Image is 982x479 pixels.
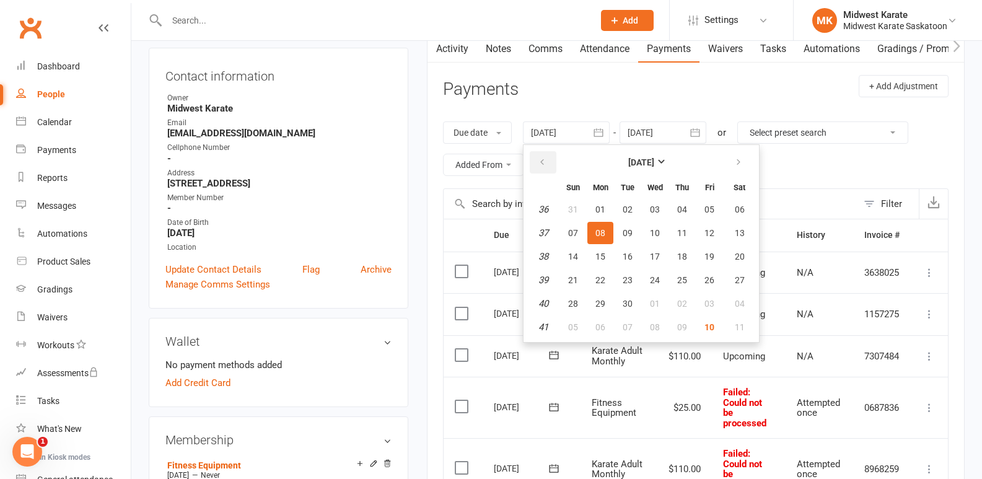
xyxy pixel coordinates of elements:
[650,275,660,285] span: 24
[16,220,131,248] a: Automations
[615,316,641,338] button: 07
[592,345,642,367] span: Karate Adult Monthly
[650,322,660,332] span: 08
[623,322,633,332] span: 07
[615,245,641,268] button: 16
[568,275,578,285] span: 21
[647,183,663,192] small: Wednesday
[669,269,695,291] button: 25
[723,351,765,362] span: Upcoming
[587,316,613,338] button: 06
[650,252,660,261] span: 17
[494,262,551,281] div: [DATE]
[734,183,745,192] small: Saturday
[37,257,90,266] div: Product Sales
[650,228,660,238] span: 10
[723,387,766,429] span: : Could not be processed
[677,228,687,238] span: 11
[696,269,722,291] button: 26
[520,35,571,63] a: Comms
[37,368,99,378] div: Assessments
[615,292,641,315] button: 30
[16,332,131,359] a: Workouts
[642,316,668,338] button: 08
[167,92,392,104] div: Owner
[623,275,633,285] span: 23
[16,359,131,387] a: Assessments
[623,252,633,261] span: 16
[165,376,230,390] a: Add Credit Card
[696,316,722,338] button: 10
[595,275,605,285] span: 22
[592,397,636,419] span: Fitness Equipment
[723,387,766,429] span: Failed
[704,252,714,261] span: 19
[165,433,392,447] h3: Membership
[443,154,524,176] button: Added From
[699,35,752,63] a: Waivers
[587,198,613,221] button: 01
[568,299,578,309] span: 28
[167,128,392,139] strong: [EMAIL_ADDRESS][DOMAIN_NAME]
[650,204,660,214] span: 03
[37,61,80,71] div: Dashboard
[628,157,654,167] strong: [DATE]
[735,322,745,332] span: 11
[623,299,633,309] span: 30
[167,103,392,114] strong: Midwest Karate
[735,299,745,309] span: 04
[595,204,605,214] span: 01
[12,437,42,467] iframe: Intercom live chat
[724,245,755,268] button: 20
[704,299,714,309] span: 03
[615,269,641,291] button: 23
[657,377,712,438] td: $25.00
[167,167,392,179] div: Address
[167,117,392,129] div: Email
[16,164,131,192] a: Reports
[638,35,699,63] a: Payments
[704,275,714,285] span: 26
[669,292,695,315] button: 02
[601,10,654,31] button: Add
[595,228,605,238] span: 08
[167,192,392,204] div: Member Number
[16,248,131,276] a: Product Sales
[443,121,512,144] button: Due date
[657,335,712,377] td: $110.00
[167,217,392,229] div: Date of Birth
[797,309,813,320] span: N/A
[37,284,72,294] div: Gradings
[165,358,392,372] li: No payment methods added
[853,219,911,251] th: Invoice #
[494,304,551,323] div: [DATE]
[677,204,687,214] span: 04
[302,262,320,277] a: Flag
[669,198,695,221] button: 04
[571,35,638,63] a: Attendance
[37,117,72,127] div: Calendar
[568,204,578,214] span: 31
[167,178,392,189] strong: [STREET_ADDRESS]
[677,275,687,285] span: 25
[724,269,755,291] button: 27
[538,298,548,309] em: 40
[568,228,578,238] span: 07
[843,9,947,20] div: Midwest Karate
[642,292,668,315] button: 01
[494,459,551,478] div: [DATE]
[167,153,392,164] strong: -
[167,142,392,154] div: Cellphone Number
[853,377,911,438] td: 0687836
[615,198,641,221] button: 02
[724,316,755,338] button: 11
[165,262,261,277] a: Update Contact Details
[677,252,687,261] span: 18
[642,222,668,244] button: 10
[37,89,65,99] div: People
[538,251,548,262] em: 38
[444,189,857,219] input: Search by invoice number
[37,396,59,406] div: Tasks
[167,242,392,253] div: Location
[797,397,840,419] span: Attempted once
